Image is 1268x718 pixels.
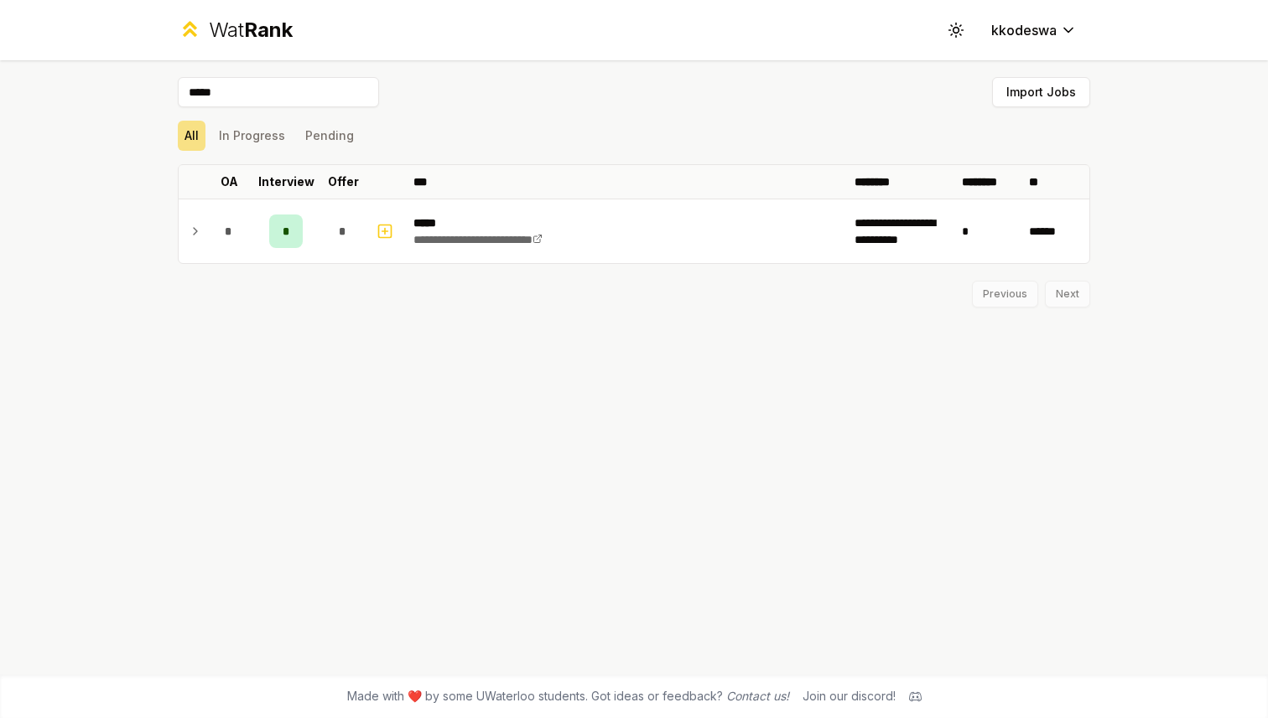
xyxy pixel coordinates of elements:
div: Join our discord! [803,688,896,705]
a: Contact us! [726,689,789,703]
button: All [178,121,205,151]
span: Rank [244,18,293,42]
button: Import Jobs [992,77,1090,107]
button: kkodeswa [978,15,1090,45]
span: Made with ❤️ by some UWaterloo students. Got ideas or feedback? [347,688,789,705]
p: OA [221,173,238,190]
button: In Progress [212,121,292,151]
a: WatRank [178,17,293,44]
p: Interview [258,173,314,190]
p: Offer [328,173,359,190]
span: kkodeswa [991,20,1057,40]
div: Wat [209,17,293,44]
button: Pending [299,121,361,151]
